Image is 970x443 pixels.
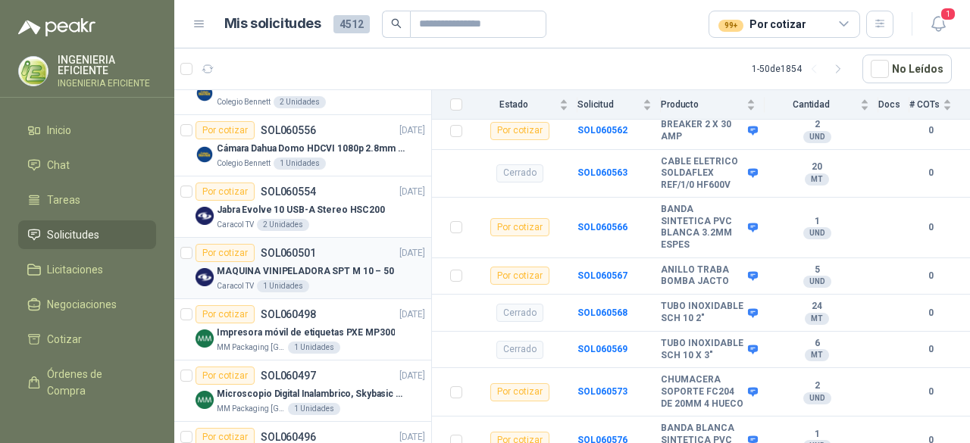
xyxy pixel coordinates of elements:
p: Microscopio Digital Inalambrico, Skybasic 50x-1000x, Ampliac [217,387,405,401]
p: SOL060498 [261,309,316,320]
b: 0 [909,166,952,180]
div: MT [805,173,829,186]
b: TUBO INOXIDABLE SCH 10 X 3" [661,338,744,361]
p: Colegio Bennett [217,158,271,170]
b: 0 [909,269,952,283]
p: MM Packaging [GEOGRAPHIC_DATA] [217,403,285,415]
div: Por cotizar [490,267,549,285]
a: Negociaciones [18,290,156,319]
div: 2 Unidades [274,96,326,108]
span: Licitaciones [47,261,103,278]
a: SOL060562 [577,125,627,136]
a: Órdenes de Compra [18,360,156,405]
div: Cerrado [496,304,543,322]
th: # COTs [909,90,970,120]
div: Por cotizar [490,218,549,236]
a: Cotizar [18,325,156,354]
div: UND [803,227,831,239]
p: Cámara Dahua Domo HDCVI 1080p 2.8mm IP67 Led IR 30m mts nocturnos [217,142,405,156]
a: Por cotizarSOL060554[DATE] Company LogoJabra Evolve 10 USB-A Stereo HSC200Caracol TV2 Unidades [174,176,431,238]
div: MT [805,349,829,361]
p: Jabra Evolve 10 USB-A Stereo HSC200 [217,203,385,217]
p: SOL060556 [261,125,316,136]
p: [DATE] [399,307,425,322]
b: SOL060569 [577,344,627,354]
b: TUBO INOXIDABLE SCH 10 2" [661,301,744,324]
div: Por cotizar [718,16,806,33]
a: Por cotizarSOL060498[DATE] Company LogoImpresora móvil de etiquetas PXE MP300MM Packaging [GEOGRA... [174,299,431,360]
p: [DATE] [399,185,425,199]
div: Cerrado [496,341,543,359]
span: Cantidad [765,99,857,110]
b: 5 [765,264,869,276]
p: [DATE] [399,246,425,260]
b: ANILLO TRABA BOMBA JACTO [661,264,744,288]
b: BREAKER 2 X 30 AMP [661,119,744,142]
th: Docs [878,90,909,120]
b: 1 [765,429,869,441]
img: Company Logo [196,145,214,164]
span: Inicio [47,122,71,139]
b: 1 [765,216,869,228]
b: 6 [765,338,869,350]
img: Logo peakr [18,18,95,36]
span: 4512 [333,15,370,33]
b: 0 [909,220,952,235]
p: SOL060497 [261,370,316,381]
div: 1 Unidades [274,158,326,170]
span: Producto [661,99,743,110]
img: Company Logo [196,268,214,286]
b: 2 [765,380,869,392]
th: Producto [661,90,765,120]
a: SOL060567 [577,270,627,281]
b: 0 [909,342,952,357]
div: 1 Unidades [288,403,340,415]
p: INGENIERIA EFICIENTE [58,79,156,88]
div: Por cotizar [196,367,255,385]
span: Estado [471,99,556,110]
b: 0 [909,385,952,399]
div: Por cotizar [196,121,255,139]
b: 24 [765,301,869,313]
div: 1 Unidades [288,342,340,354]
div: Por cotizar [490,122,549,140]
a: Inicio [18,116,156,145]
b: CABLE ELETRICO SOLDAFLEX REF/1/0 HF600V [661,156,744,192]
img: Company Logo [196,207,214,225]
p: [DATE] [399,123,425,138]
a: Por cotizarSOL060556[DATE] Company LogoCámara Dahua Domo HDCVI 1080p 2.8mm IP67 Led IR 30m mts no... [174,115,431,176]
span: Negociaciones [47,296,117,313]
p: Caracol TV [217,280,254,292]
p: Impresora móvil de etiquetas PXE MP300 [217,326,395,340]
span: search [391,18,402,29]
img: Company Logo [19,57,48,86]
p: [DATE] [399,369,425,383]
img: Company Logo [196,391,214,409]
a: Por cotizarSOL060501[DATE] Company LogoMAQUINA VINIPELADORA SPT M 10 – 50Caracol TV1 Unidades [174,238,431,299]
div: MT [805,313,829,325]
b: BANDA SINTETICA PVC BLANCA 3.2MM ESPES [661,204,744,251]
div: 2 Unidades [257,219,309,231]
div: UND [803,276,831,288]
button: 1 [925,11,952,38]
th: Solicitud [577,90,661,120]
a: SOL060573 [577,386,627,397]
b: 2 [765,119,869,131]
b: 0 [909,306,952,320]
a: SOL060563 [577,167,627,178]
div: UND [803,131,831,143]
p: MM Packaging [GEOGRAPHIC_DATA] [217,342,285,354]
p: MAQUINA VINIPELADORA SPT M 10 – 50 [217,264,394,279]
a: Chat [18,151,156,179]
a: SOL060568 [577,307,627,318]
p: SOL060554 [261,186,316,197]
p: INGENIERIA EFICIENTE [58,55,156,76]
a: SOL060566 [577,222,627,232]
span: # COTs [909,99,940,110]
div: 99+ [718,20,743,32]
